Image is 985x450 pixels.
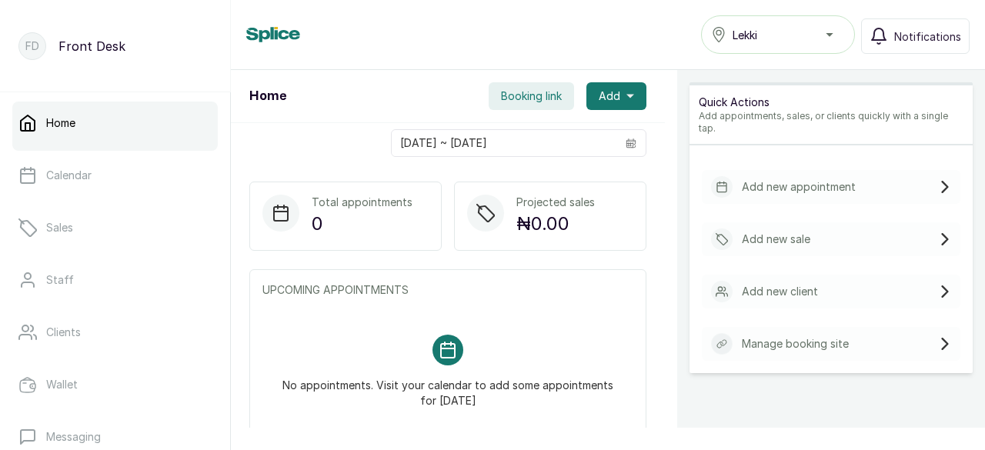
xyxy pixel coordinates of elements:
a: Clients [12,311,218,354]
a: Sales [12,206,218,249]
span: Booking link [501,88,562,104]
p: 0 [312,210,412,238]
p: Messaging [46,429,101,445]
span: Lekki [733,27,757,43]
p: Quick Actions [699,95,963,110]
svg: calendar [626,138,636,148]
p: ₦0.00 [516,210,595,238]
p: Home [46,115,75,131]
span: Notifications [894,28,961,45]
a: Home [12,102,218,145]
p: Projected sales [516,195,595,210]
a: Staff [12,258,218,302]
p: FD [25,38,39,54]
p: Sales [46,220,73,235]
h1: Home [249,87,286,105]
p: Staff [46,272,74,288]
button: Booking link [489,82,574,110]
p: Calendar [46,168,92,183]
p: Add new sale [742,232,810,247]
p: Add new client [742,284,818,299]
span: Add [599,88,620,104]
p: UPCOMING APPOINTMENTS [262,282,633,298]
p: Total appointments [312,195,412,210]
p: Add new appointment [742,179,856,195]
p: Wallet [46,377,78,392]
p: Manage booking site [742,336,849,352]
button: Lekki [701,15,855,54]
a: Calendar [12,154,218,197]
button: Notifications [861,18,970,54]
button: Add [586,82,646,110]
p: No appointments. Visit your calendar to add some appointments for [DATE] [281,365,615,408]
p: Add appointments, sales, or clients quickly with a single tap. [699,110,963,135]
p: Clients [46,325,81,340]
input: Select date [392,130,616,156]
p: Front Desk [58,37,125,55]
a: Wallet [12,363,218,406]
